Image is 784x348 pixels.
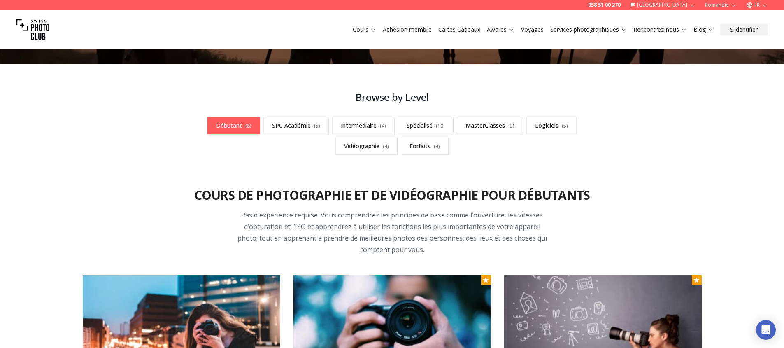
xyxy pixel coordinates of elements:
a: Blog [693,26,714,34]
a: Cartes Cadeaux [438,26,480,34]
a: Logiciels(5) [526,117,577,134]
div: Open Intercom Messenger [756,320,776,340]
span: ( 4 ) [434,143,440,150]
a: Débutant(8) [207,117,260,134]
h2: Cours de photographie et de vidéographie pour débutants [194,188,590,203]
button: Cartes Cadeaux [435,24,484,35]
button: Voyages [518,24,547,35]
a: Awards [487,26,514,34]
button: Blog [690,24,717,35]
button: S'identifier [720,24,768,35]
a: Rencontrez-nous [633,26,687,34]
h3: Browse by Level [188,91,596,104]
a: Vidéographie(4) [335,138,398,155]
a: Cours [353,26,376,34]
a: 058 51 00 270 [588,2,621,8]
img: Swiss photo club [16,13,49,46]
span: ( 4 ) [383,143,389,150]
a: Spécialisé(10) [398,117,454,134]
a: MasterClasses(3) [457,117,523,134]
button: Adhésion membre [379,24,435,35]
span: ( 5 ) [314,122,320,129]
span: ( 4 ) [380,122,386,129]
a: Voyages [521,26,544,34]
button: Cours [349,24,379,35]
button: Services photographiques [547,24,630,35]
a: Forfaits(4) [401,138,449,155]
button: Awards [484,24,518,35]
span: ( 5 ) [562,122,568,129]
button: Rencontrez-nous [630,24,690,35]
a: SPC Académie(5) [263,117,329,134]
span: ( 10 ) [436,122,445,129]
a: Adhésion membre [383,26,432,34]
a: Intermédiaire(4) [332,117,395,134]
span: ( 8 ) [245,122,251,129]
a: Services photographiques [550,26,627,34]
span: ( 3 ) [508,122,514,129]
span: Pas d'expérience requise. Vous comprendrez les principes de base comme l’ouverture, les vitesses ... [237,210,547,254]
